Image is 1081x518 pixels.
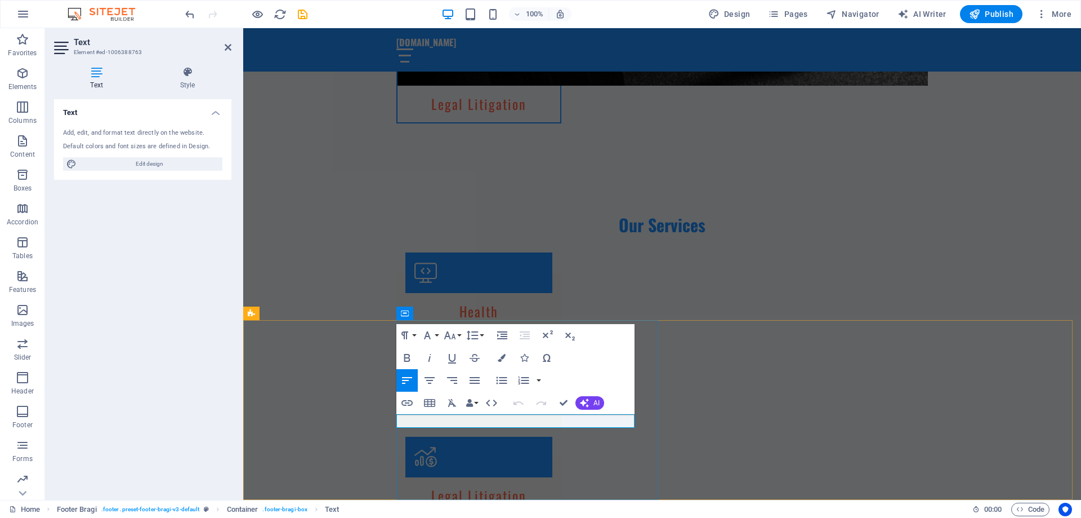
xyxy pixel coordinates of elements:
span: Publish [969,8,1013,20]
p: Forms [12,454,33,463]
p: Header [11,387,34,396]
h4: Style [144,67,231,90]
button: Subscript [559,324,580,347]
p: Columns [8,116,37,125]
span: AI [593,400,600,406]
button: AI Writer [893,5,951,23]
span: Click to select. Double-click to edit [325,503,339,516]
button: Navigator [821,5,884,23]
button: Confirm (Ctrl+⏎) [553,392,574,414]
button: Usercentrics [1058,503,1072,516]
button: Pages [763,5,812,23]
div: Default colors and font sizes are defined in Design. [63,142,222,152]
p: Elements [8,82,37,91]
button: Unordered List [491,369,512,392]
button: HTML [481,392,502,414]
button: Undo (Ctrl+Z) [508,392,529,414]
p: Slider [14,353,32,362]
button: Icons [513,347,535,369]
button: Ordered List [513,369,534,392]
span: AI Writer [897,8,946,20]
i: Save (Ctrl+S) [296,8,309,21]
p: Tables [12,251,33,260]
button: Decrease Indent [514,324,535,347]
button: Increase Indent [492,324,513,347]
div: Design (Ctrl+Alt+Y) [704,5,755,23]
div: Add, edit, and format text directly on the website. [63,129,222,138]
button: undo [183,7,196,21]
p: Content [10,150,35,159]
button: Underline (Ctrl+U) [441,347,463,369]
button: Special Characters [536,347,557,369]
h6: Session time [972,503,1002,516]
h3: Element #ed-1006388763 [74,47,209,57]
button: Clear Formatting [441,392,463,414]
button: Paragraph Format [396,324,418,347]
button: Align Center [419,369,440,392]
span: Pages [768,8,807,20]
button: Code [1011,503,1049,516]
button: Align Left [396,369,418,392]
i: This element is a customizable preset [204,506,209,512]
i: Reload page [274,8,287,21]
span: More [1036,8,1071,20]
button: Design [704,5,755,23]
button: AI [575,396,604,410]
h4: Text [54,99,231,119]
h6: 100% [526,7,544,21]
button: Colors [491,347,512,369]
button: Click here to leave preview mode and continue editing [251,7,264,21]
button: Edit design [63,157,222,171]
button: Align Justify [464,369,485,392]
p: Accordion [7,218,38,227]
button: Publish [960,5,1022,23]
button: 100% [509,7,549,21]
i: Undo: Edit headline (Ctrl+Z) [184,8,196,21]
button: reload [273,7,287,21]
button: Insert Link [396,392,418,414]
span: Click to select. Double-click to edit [57,503,97,516]
button: Ordered List [534,369,543,392]
img: Editor Logo [65,7,149,21]
span: : [992,505,994,513]
button: Font Family [419,324,440,347]
button: Bold (Ctrl+B) [396,347,418,369]
p: Features [9,285,36,294]
button: Line Height [464,324,485,347]
nav: breadcrumb [57,503,340,516]
button: save [296,7,309,21]
span: Code [1016,503,1044,516]
h4: Text [54,67,144,90]
button: More [1031,5,1076,23]
span: Design [708,8,751,20]
button: Align Right [441,369,463,392]
button: Superscript [537,324,558,347]
p: Boxes [14,184,32,193]
span: Click to select. Double-click to edit [227,503,258,516]
p: Footer [12,420,33,430]
button: Font Size [441,324,463,347]
button: Italic (Ctrl+I) [419,347,440,369]
button: Insert Table [419,392,440,414]
span: Navigator [826,8,879,20]
button: Redo (Ctrl+Shift+Z) [530,392,552,414]
button: Data Bindings [464,392,480,414]
span: 00 00 [984,503,1002,516]
span: . footer-bragi-box [262,503,307,516]
i: On resize automatically adjust zoom level to fit chosen device. [555,9,565,19]
span: . footer .preset-footer-bragi-v3-default [101,503,200,516]
h2: Text [74,37,231,47]
p: Images [11,319,34,328]
button: Strikethrough [464,347,485,369]
span: Edit design [80,157,219,171]
p: Favorites [8,48,37,57]
a: Click to cancel selection. Double-click to open Pages [9,503,40,516]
